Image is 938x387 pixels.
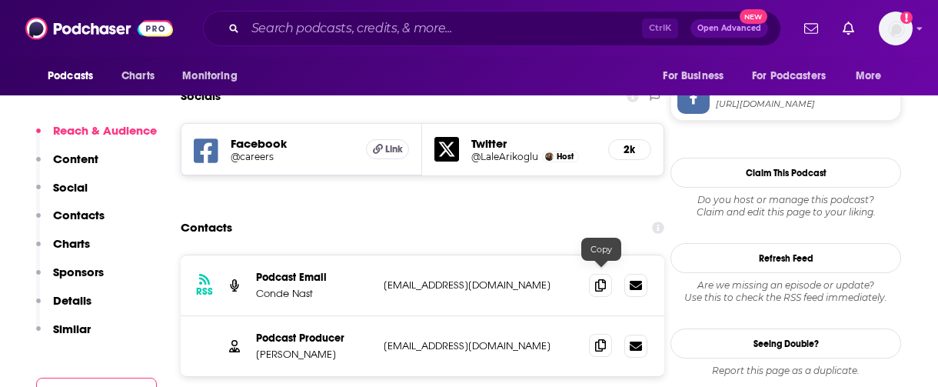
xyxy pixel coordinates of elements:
[53,123,157,138] p: Reach & Audience
[670,158,901,188] button: Claim This Podcast
[171,62,257,91] button: open menu
[879,12,913,45] img: User Profile
[36,180,88,209] button: Social
[621,143,638,156] h5: 2k
[231,136,354,151] h5: Facebook
[48,65,93,87] span: Podcasts
[53,293,91,308] p: Details
[879,12,913,45] button: Show profile menu
[36,123,157,152] button: Reach & Audience
[36,293,91,322] button: Details
[581,238,621,261] div: Copy
[690,19,768,38] button: Open AdvancedNew
[845,62,901,91] button: open menu
[36,236,90,265] button: Charts
[384,279,577,292] p: [EMAIL_ADDRESS][DOMAIN_NAME]
[256,271,371,284] p: Podcast Email
[181,213,232,242] h2: Contacts
[36,265,104,293] button: Sponsors
[385,143,403,155] span: Link
[670,194,901,206] span: Do you host or manage this podcast?
[545,152,554,161] img: Lale Arikoglu
[181,82,221,111] h2: Socials
[256,287,371,300] p: Conde Nast
[37,62,113,91] button: open menu
[36,322,91,350] button: Similar
[53,236,90,251] p: Charts
[366,139,409,159] a: Link
[182,65,237,87] span: Monitoring
[677,82,894,114] a: Facebook[URL][DOMAIN_NAME]
[36,208,105,236] button: Contacts
[856,65,882,87] span: More
[53,208,105,222] p: Contacts
[663,65,723,87] span: For Business
[670,194,901,219] div: Claim and edit this page to your liking.
[245,16,642,41] input: Search podcasts, credits, & more...
[36,152,98,180] button: Content
[53,322,91,336] p: Similar
[652,62,743,91] button: open menu
[670,243,901,273] button: Refresh Feed
[53,265,104,279] p: Sponsors
[384,339,577,352] p: [EMAIL_ADDRESS][DOMAIN_NAME]
[471,136,595,151] h5: Twitter
[203,11,781,46] div: Search podcasts, credits, & more...
[256,348,371,361] p: [PERSON_NAME]
[670,365,901,377] div: Report this page as a duplicate.
[196,285,213,298] h3: RSS
[697,25,761,32] span: Open Advanced
[670,279,901,304] div: Are we missing an episode or update? Use this to check the RSS feed immediately.
[716,98,894,110] span: https://www.facebook.com/careers
[742,62,848,91] button: open menu
[231,151,354,162] a: @careers
[25,14,173,43] img: Podchaser - Follow, Share and Rate Podcasts
[256,332,371,345] p: Podcast Producer
[53,152,98,166] p: Content
[111,62,164,91] a: Charts
[53,180,88,195] p: Social
[900,12,913,24] svg: Add a profile image
[798,15,824,42] a: Show notifications dropdown
[121,65,155,87] span: Charts
[752,65,826,87] span: For Podcasters
[837,15,860,42] a: Show notifications dropdown
[471,151,538,162] a: @LaleArikoglu
[557,152,574,162] span: Host
[879,12,913,45] span: Logged in as aweed
[740,9,767,24] span: New
[642,18,678,38] span: Ctrl K
[670,329,901,359] a: Seeing Double?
